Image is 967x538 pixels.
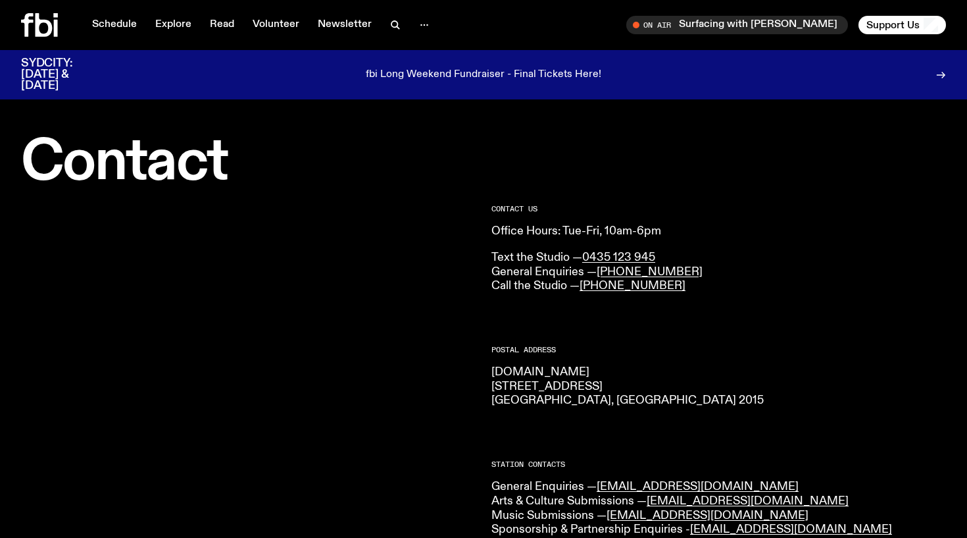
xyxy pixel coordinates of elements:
h2: CONTACT US [491,205,946,213]
a: [EMAIL_ADDRESS][DOMAIN_NAME] [597,481,799,493]
p: fbi Long Weekend Fundraiser - Final Tickets Here! [366,69,601,81]
a: Read [202,16,242,34]
span: Support Us [866,19,920,31]
a: Volunteer [245,16,307,34]
h3: SYDCITY: [DATE] & [DATE] [21,58,105,92]
a: Explore [147,16,199,34]
h2: Postal Address [491,346,946,354]
a: [PHONE_NUMBER] [597,266,703,278]
a: 0435 123 945 [582,252,655,263]
a: [EMAIL_ADDRESS][DOMAIN_NAME] [647,495,849,507]
p: Office Hours: Tue-Fri, 10am-6pm [491,225,946,239]
button: Support Us [858,16,946,34]
h2: Station Contacts [491,461,946,468]
a: [EMAIL_ADDRESS][DOMAIN_NAME] [607,510,808,522]
a: [EMAIL_ADDRESS][DOMAIN_NAME] [690,524,892,535]
a: Newsletter [310,16,380,34]
p: Text the Studio — General Enquiries — Call the Studio — [491,251,946,294]
a: [PHONE_NUMBER] [580,280,685,292]
p: [DOMAIN_NAME] [STREET_ADDRESS] [GEOGRAPHIC_DATA], [GEOGRAPHIC_DATA] 2015 [491,365,946,408]
a: Schedule [84,16,145,34]
h1: Contact [21,136,476,190]
button: On AirSurfacing with [PERSON_NAME] [626,16,848,34]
